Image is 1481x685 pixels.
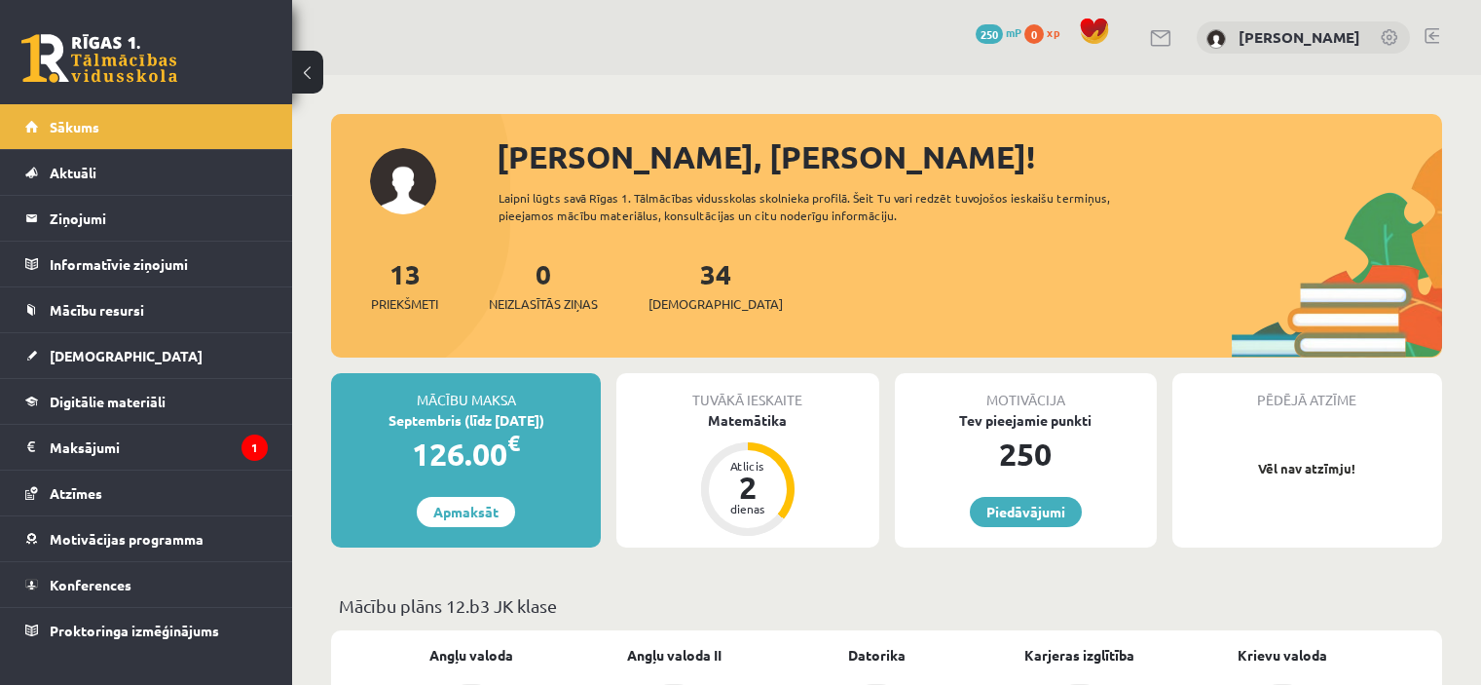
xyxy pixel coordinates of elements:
[1238,645,1327,666] a: Krievu valoda
[1182,459,1432,478] p: Vēl nav atzīmju!
[371,294,438,314] span: Priekšmeti
[1206,29,1226,49] img: Roberts Zariņš
[25,150,268,195] a: Aktuāli
[25,562,268,607] a: Konferences
[1024,24,1069,40] a: 0 xp
[25,471,268,515] a: Atzīmes
[648,256,783,314] a: 34[DEMOGRAPHIC_DATA]
[719,460,777,472] div: Atlicis
[1024,24,1044,44] span: 0
[25,196,268,241] a: Ziņojumi
[976,24,1021,40] a: 250 mP
[1006,24,1021,40] span: mP
[371,256,438,314] a: 13Priekšmeti
[50,164,96,181] span: Aktuāli
[616,410,878,431] div: Matemātika
[25,608,268,653] a: Proktoringa izmēģinājums
[1047,24,1059,40] span: xp
[895,410,1157,431] div: Tev pieejamie punkti
[507,429,520,457] span: €
[719,472,777,503] div: 2
[339,592,1434,619] p: Mācību plāns 12.b3 JK klase
[50,301,144,319] span: Mācību resursi
[25,333,268,378] a: [DEMOGRAPHIC_DATA]
[50,242,268,286] legend: Informatīvie ziņojumi
[50,530,204,548] span: Motivācijas programma
[331,431,601,477] div: 126.00
[25,516,268,561] a: Motivācijas programma
[970,497,1082,527] a: Piedāvājumi
[25,379,268,424] a: Digitālie materiāli
[331,410,601,431] div: Septembris (līdz [DATE])
[895,431,1157,477] div: 250
[848,645,906,666] a: Datorika
[895,373,1157,410] div: Motivācija
[50,393,166,410] span: Digitālie materiāli
[616,410,878,539] a: Matemātika Atlicis 2 dienas
[489,294,598,314] span: Neizlasītās ziņas
[489,256,598,314] a: 0Neizlasītās ziņas
[50,425,268,470] legend: Maksājumi
[616,373,878,410] div: Tuvākā ieskaite
[1172,373,1442,410] div: Pēdējā atzīme
[50,622,219,639] span: Proktoringa izmēģinājums
[50,196,268,241] legend: Ziņojumi
[1239,27,1360,47] a: [PERSON_NAME]
[497,133,1442,180] div: [PERSON_NAME], [PERSON_NAME]!
[719,503,777,514] div: dienas
[50,347,203,364] span: [DEMOGRAPHIC_DATA]
[429,645,513,666] a: Angļu valoda
[50,118,99,135] span: Sākums
[648,294,783,314] span: [DEMOGRAPHIC_DATA]
[25,287,268,332] a: Mācību resursi
[331,373,601,410] div: Mācību maksa
[25,425,268,470] a: Maksājumi1
[417,497,515,527] a: Apmaksāt
[499,189,1166,224] div: Laipni lūgts savā Rīgas 1. Tālmācības vidusskolas skolnieka profilā. Šeit Tu vari redzēt tuvojošo...
[25,104,268,149] a: Sākums
[1024,645,1134,666] a: Karjeras izglītība
[21,34,177,83] a: Rīgas 1. Tālmācības vidusskola
[241,435,268,461] i: 1
[50,576,131,593] span: Konferences
[25,242,268,286] a: Informatīvie ziņojumi
[50,484,102,502] span: Atzīmes
[976,24,1003,44] span: 250
[627,645,722,666] a: Angļu valoda II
